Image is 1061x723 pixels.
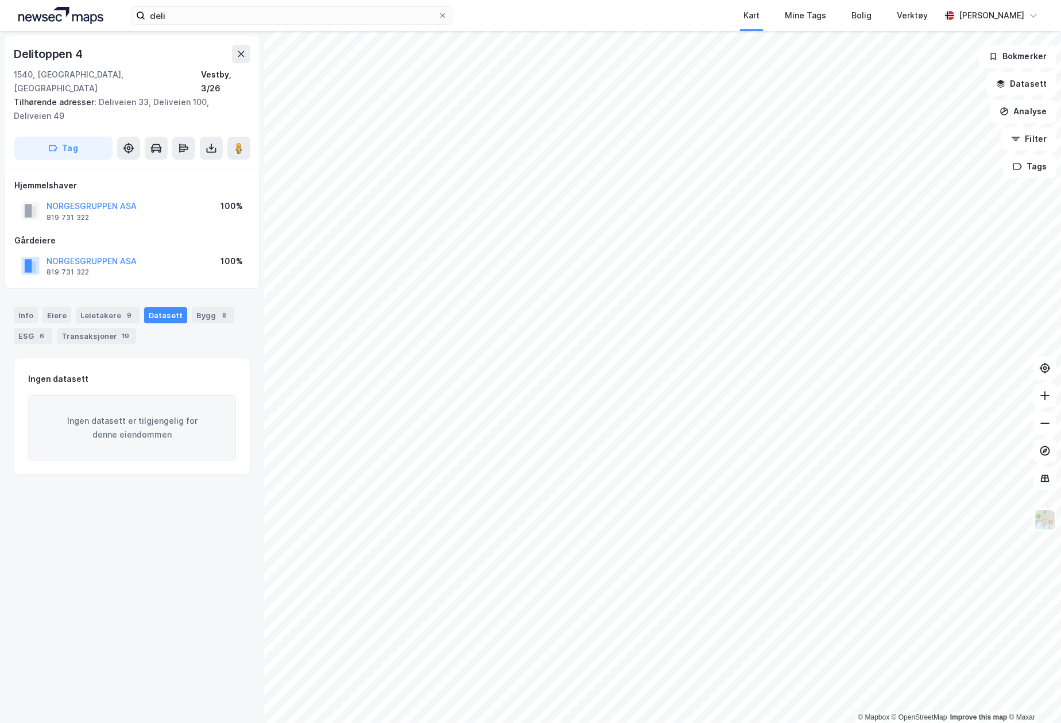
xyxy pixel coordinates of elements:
div: Eiere [42,307,71,323]
button: Datasett [986,72,1056,95]
img: Z [1034,509,1056,531]
div: Info [14,307,38,323]
div: Vestby, 3/26 [201,68,250,95]
div: 8 [218,310,230,321]
div: Transaksjoner [57,328,136,344]
div: 9 [123,310,135,321]
div: Deliveien 33, Deliveien 100, Deliveien 49 [14,95,241,123]
div: Ingen datasett er tilgjengelig for denne eiendommen [28,395,236,461]
div: 100% [220,254,243,268]
div: Ingen datasett [28,372,88,386]
button: Analyse [990,100,1056,123]
div: Kart [744,9,760,22]
a: Improve this map [950,713,1007,721]
div: ESG [14,328,52,344]
div: 6 [36,330,48,342]
div: Delitoppen 4 [14,45,85,63]
div: 819 731 322 [47,268,89,277]
button: Bokmerker [979,45,1056,68]
img: logo.a4113a55bc3d86da70a041830d287a7e.svg [18,7,103,24]
div: Bolig [851,9,872,22]
div: Kontrollprogram for chat [1004,668,1061,723]
iframe: Chat Widget [1004,668,1061,723]
div: Leietakere [76,307,140,323]
button: Tags [1003,155,1056,178]
div: 100% [220,199,243,213]
a: OpenStreetMap [892,713,947,721]
div: Verktøy [897,9,928,22]
span: Tilhørende adresser: [14,97,99,107]
a: Mapbox [858,713,889,721]
div: 19 [119,330,131,342]
div: [PERSON_NAME] [959,9,1024,22]
button: Filter [1001,127,1056,150]
div: Bygg [192,307,234,323]
div: 1540, [GEOGRAPHIC_DATA], [GEOGRAPHIC_DATA] [14,68,201,95]
div: Datasett [144,307,187,323]
div: Mine Tags [785,9,826,22]
input: Søk på adresse, matrikkel, gårdeiere, leietakere eller personer [145,7,438,24]
div: Hjemmelshaver [14,179,250,192]
div: 819 731 322 [47,213,89,222]
button: Tag [14,137,113,160]
div: Gårdeiere [14,234,250,248]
